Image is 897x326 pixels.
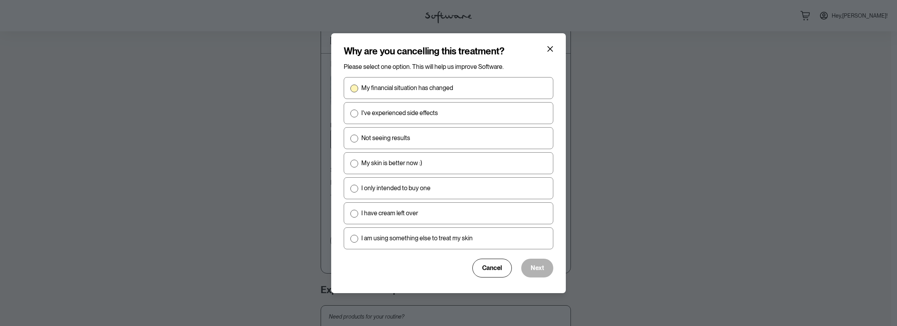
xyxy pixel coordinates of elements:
button: Cancel [472,259,512,277]
p: Please select one option. This will help us improve Software . [344,63,553,70]
button: Next [521,259,553,277]
p: I only intended to buy one [361,184,431,192]
span: Next [531,264,544,272]
p: Not seeing results [361,134,410,142]
button: Close [544,43,556,55]
p: My financial situation has changed [361,84,453,92]
p: I have cream left over [361,209,418,217]
p: My skin is better now :) [361,159,422,167]
span: Cancel [482,264,502,272]
p: I am using something else to treat my skin [361,234,473,242]
p: I've experienced side effects [361,109,438,117]
h4: Why are you cancelling this treatment? [344,46,504,57]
